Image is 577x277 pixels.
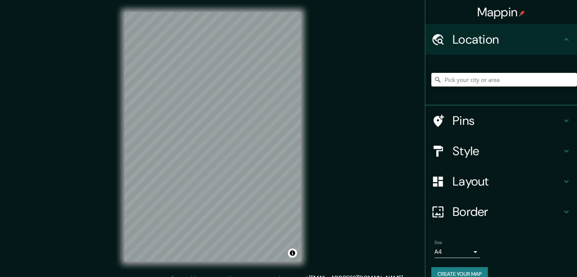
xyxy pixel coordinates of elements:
div: Layout [425,166,577,197]
h4: Layout [453,174,562,189]
button: Toggle attribution [288,249,297,258]
h4: Mappin [477,5,525,20]
div: A4 [434,246,480,258]
canvas: Map [124,12,301,261]
h4: Border [453,204,562,219]
div: Border [425,197,577,227]
img: pin-icon.png [519,10,525,16]
input: Pick your city or area [431,73,577,87]
div: Location [425,24,577,55]
div: Pins [425,105,577,136]
div: Style [425,136,577,166]
h4: Pins [453,113,562,128]
label: Size [434,239,442,246]
h4: Location [453,32,562,47]
h4: Style [453,143,562,159]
